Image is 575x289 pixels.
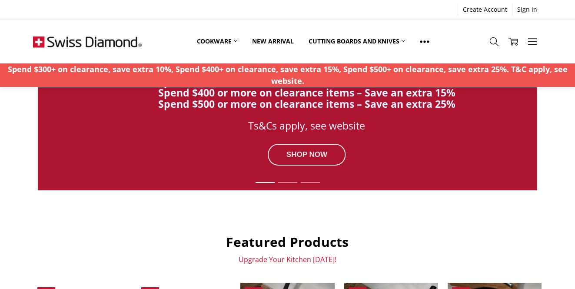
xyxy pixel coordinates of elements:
p: Spend $300+ on clearance, save extra 10%, Spend $400+ on clearance, save extra 15%, Spend $500+ o... [5,63,571,87]
div: SHOP NOW [268,143,346,165]
h2: Featured Products [33,234,542,250]
img: Free Shipping On Every Order [33,20,142,63]
div: Slide 1 of 7 [253,177,276,188]
p: Upgrade Your Kitchen [DATE]! [33,255,542,264]
a: Create Account [458,3,512,16]
strong: Spend $400 or more on clearance items – Save an extra 15% [158,86,455,100]
a: New arrival [245,32,301,51]
div: Slide 2 of 7 [276,177,299,188]
a: Cutting boards and knives [301,32,413,51]
a: Show All [412,32,437,51]
a: Cookware [189,32,245,51]
a: Sign In [512,3,542,16]
div: Slide 3 of 7 [299,177,321,188]
div: Ts&Cs apply, see website [123,120,491,131]
strong: Spend $500 or more on clearance items – Save an extra 25% [158,96,455,110]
